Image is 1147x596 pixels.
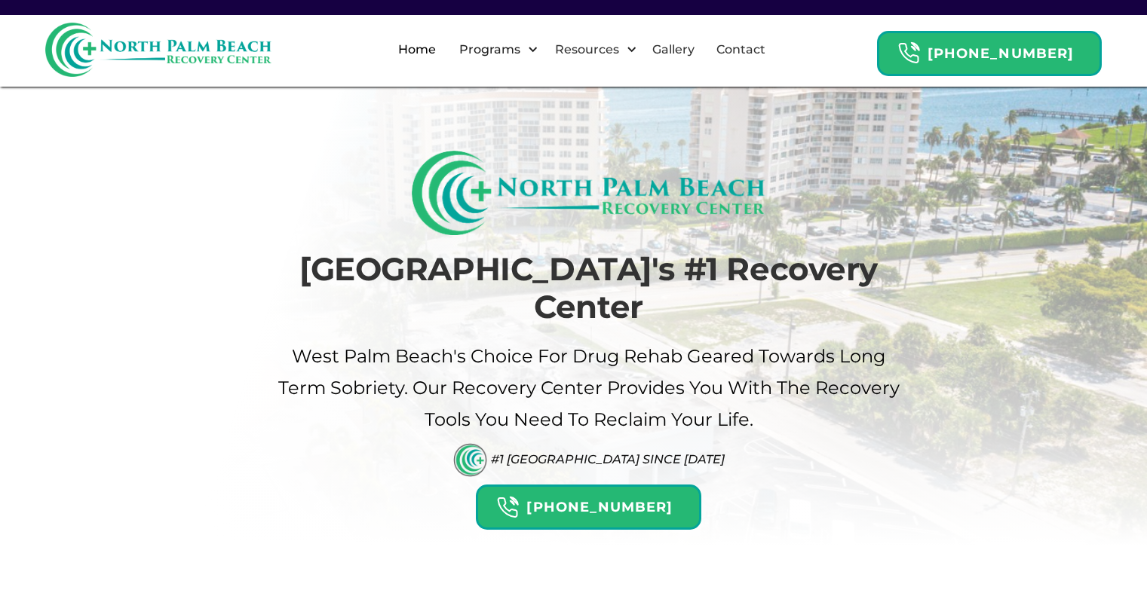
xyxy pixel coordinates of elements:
[389,26,445,74] a: Home
[551,41,623,59] div: Resources
[643,26,704,74] a: Gallery
[455,41,524,59] div: Programs
[476,477,701,530] a: Header Calendar Icons[PHONE_NUMBER]
[491,452,725,466] div: #1 [GEOGRAPHIC_DATA] Since [DATE]
[928,45,1074,62] strong: [PHONE_NUMBER]
[542,26,641,74] div: Resources
[412,151,765,235] img: North Palm Beach Recovery Logo (Rectangle)
[877,23,1102,76] a: Header Calendar Icons[PHONE_NUMBER]
[707,26,774,74] a: Contact
[496,496,519,519] img: Header Calendar Icons
[276,250,902,326] h1: [GEOGRAPHIC_DATA]'s #1 Recovery Center
[897,41,920,65] img: Header Calendar Icons
[276,341,902,436] p: West palm beach's Choice For drug Rehab Geared Towards Long term sobriety. Our Recovery Center pr...
[446,26,542,74] div: Programs
[526,499,673,515] strong: [PHONE_NUMBER]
